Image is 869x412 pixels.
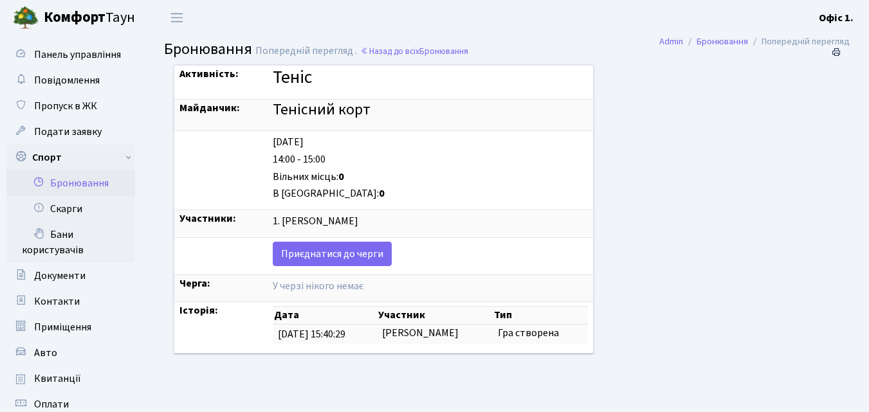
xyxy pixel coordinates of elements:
b: Комфорт [44,7,105,28]
span: Бронювання [164,38,252,60]
span: Таун [44,7,135,29]
strong: Майданчик: [179,101,240,115]
div: 1. [PERSON_NAME] [273,214,587,229]
span: Бронювання [419,45,468,57]
td: [DATE] 15:40:29 [273,325,376,345]
span: Контакти [34,294,80,309]
div: В [GEOGRAPHIC_DATA]: [273,186,587,201]
a: Панель управління [6,42,135,67]
span: Пропуск в ЖК [34,99,97,113]
th: Дата [273,307,376,325]
span: Попередній перегляд . [255,44,357,58]
a: Документи [6,263,135,289]
span: Квитанції [34,372,81,386]
h4: Тенісний корт [273,101,587,120]
div: 14:00 - 15:00 [273,152,587,167]
b: Офіс 1. [819,11,854,25]
span: Приміщення [34,320,91,334]
th: Тип [493,307,588,325]
span: Подати заявку [34,125,102,139]
a: Скарги [6,196,135,222]
a: Приєднатися до черги [273,242,392,266]
b: 0 [379,186,385,201]
a: Бронювання [6,170,135,196]
strong: Історія: [179,303,218,318]
nav: breadcrumb [640,28,869,55]
a: Назад до всіхБронювання [360,45,468,57]
a: Квитанції [6,366,135,391]
h3: Теніс [273,67,587,89]
a: Авто [6,340,135,366]
span: Гра створена [498,326,559,340]
a: Подати заявку [6,119,135,145]
span: Оплати [34,397,69,411]
a: Повідомлення [6,67,135,93]
a: Пропуск в ЖК [6,93,135,119]
span: Повідомлення [34,73,100,87]
img: logo.png [13,5,39,31]
div: Вільних місць: [273,170,587,184]
div: [DATE] [273,135,587,150]
span: Документи [34,269,86,283]
th: Участник [377,307,493,325]
button: Переключити навігацію [161,7,193,28]
span: Авто [34,346,57,360]
b: 0 [338,170,344,184]
a: Контакти [6,289,135,314]
span: У черзі нікого немає [273,279,363,293]
td: [PERSON_NAME] [377,325,493,345]
a: Admin [659,35,683,48]
a: Приміщення [6,314,135,340]
a: Бронювання [697,35,748,48]
a: Спорт [6,145,135,170]
strong: Черга: [179,276,210,291]
a: Бани користувачів [6,222,135,263]
a: Офіс 1. [819,10,854,26]
strong: Активність: [179,67,239,81]
li: Попередній перегляд [748,35,850,49]
span: Панель управління [34,48,121,62]
strong: Участники: [179,211,236,226]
